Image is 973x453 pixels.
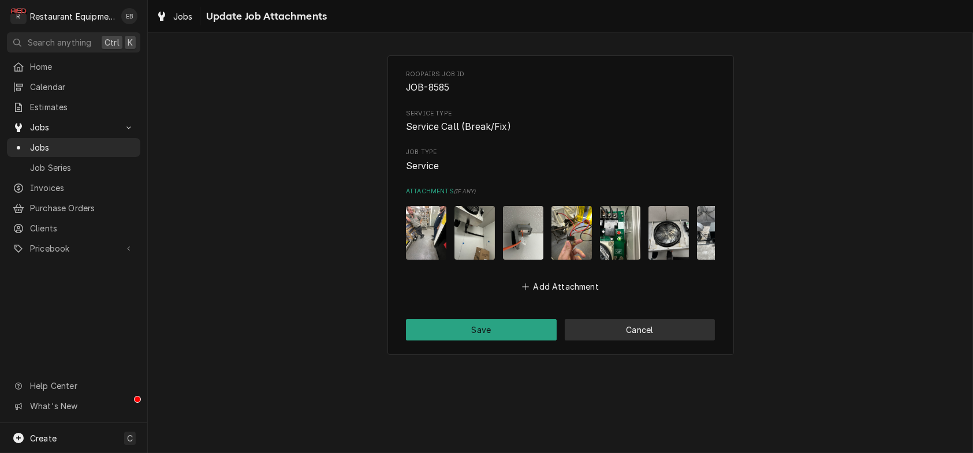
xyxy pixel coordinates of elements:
button: Save [406,319,557,340]
div: Button Group [406,319,715,340]
button: Search anythingCtrlK [7,32,140,53]
span: Calendar [30,81,135,93]
img: WUj07V5gThZROlt6Sloq [503,206,543,260]
div: Service Type [406,109,715,134]
span: JOB-8585 [406,82,449,93]
div: Job Pause Form [406,70,715,295]
span: C [127,432,133,444]
div: Roopairs Job ID [406,70,715,95]
span: Job Type [406,159,715,173]
span: Roopairs Job ID [406,70,715,79]
span: Service Call (Break/Fix) [406,121,511,132]
label: Attachments [406,187,715,196]
a: Home [7,57,140,76]
img: Dm5ggWc9R1WVxjOiJZwA [406,206,446,260]
span: Service Type [406,109,715,118]
span: Roopairs Job ID [406,81,715,95]
span: Job Type [406,148,715,157]
span: Home [30,61,135,73]
span: Service Type [406,120,715,134]
a: Go to Pricebook [7,239,140,258]
span: Ctrl [105,36,120,48]
img: Q3tv96M4SUCNHTSJPLbf [551,206,592,260]
span: Jobs [173,10,193,23]
a: Calendar [7,77,140,96]
span: Jobs [30,141,135,154]
a: Estimates [7,98,140,117]
a: Go to What's New [7,396,140,415]
button: Add Attachment [520,279,601,295]
span: Job Series [30,162,135,174]
a: Job Series [7,158,140,177]
div: Emily Bird's Avatar [121,8,137,24]
div: Button Group Row [406,319,715,340]
a: Go to Help Center [7,376,140,395]
span: Search anything [28,36,91,48]
a: Invoices [7,178,140,197]
img: rmoOYUdITkSyB1TETVCK [454,206,495,260]
span: Estimates [30,101,135,113]
img: ZoJPkFetRPCgA3R3Qqz3 [600,206,640,260]
div: Job Type [406,148,715,173]
a: Jobs [7,138,140,157]
span: Pricebook [30,242,117,254]
span: Service [406,160,439,171]
div: Restaurant Equipment Diagnostics's Avatar [10,8,27,24]
div: Attachments [406,187,715,295]
span: Jobs [30,121,117,133]
div: Restaurant Equipment Diagnostics [30,10,115,23]
div: Job Pause [387,55,734,355]
div: EB [121,8,137,24]
span: Invoices [30,182,135,194]
a: Clients [7,219,140,238]
span: Create [30,433,57,443]
span: Update Job Attachments [203,9,327,24]
span: Purchase Orders [30,202,135,214]
span: ( if any ) [454,188,476,194]
span: Clients [30,222,135,234]
button: Cancel [565,319,715,340]
a: Purchase Orders [7,199,140,218]
a: Jobs [151,7,197,26]
div: R [10,8,27,24]
a: Go to Jobs [7,118,140,137]
img: 7dBE313SQmikRhANGUsk [697,206,737,260]
img: yh4RDCtyQameKs1F9aIP [648,206,689,260]
span: What's New [30,400,133,412]
span: K [128,36,133,48]
span: Help Center [30,380,133,392]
